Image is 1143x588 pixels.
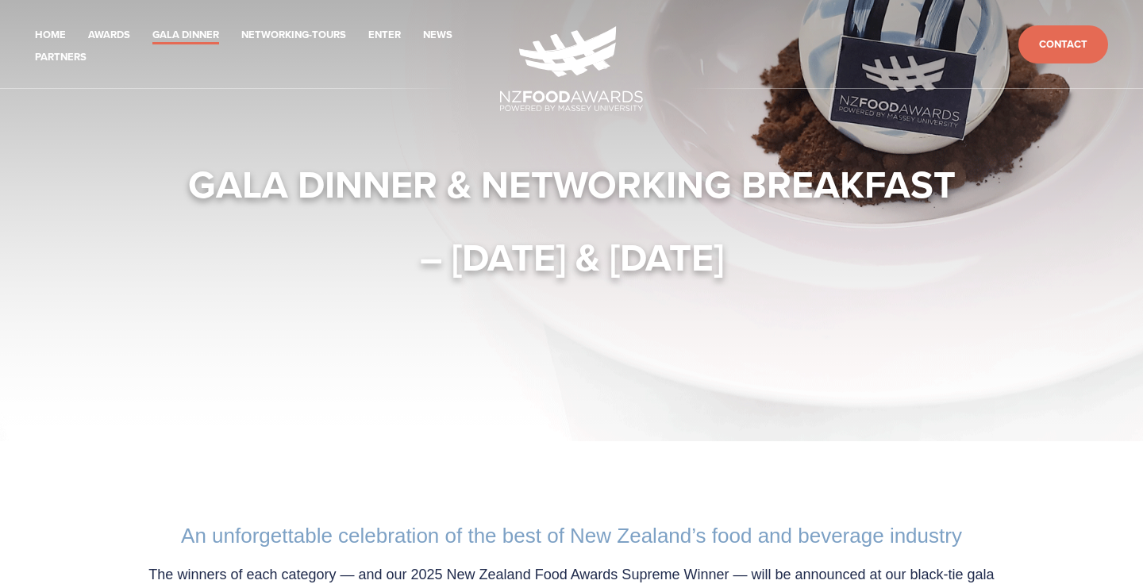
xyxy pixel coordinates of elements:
a: Enter [368,26,401,44]
a: Home [35,26,66,44]
a: Gala Dinner [152,26,219,44]
a: Contact [1018,25,1108,64]
a: News [423,26,452,44]
h1: – [DATE] & [DATE] [114,233,1029,281]
a: Partners [35,48,87,67]
h2: An unforgettable celebration of the best of New Zealand’s food and beverage industry [130,524,1013,548]
a: Networking-Tours [241,26,346,44]
a: Awards [88,26,130,44]
h1: Gala Dinner & Networking Breakfast [114,160,1029,208]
